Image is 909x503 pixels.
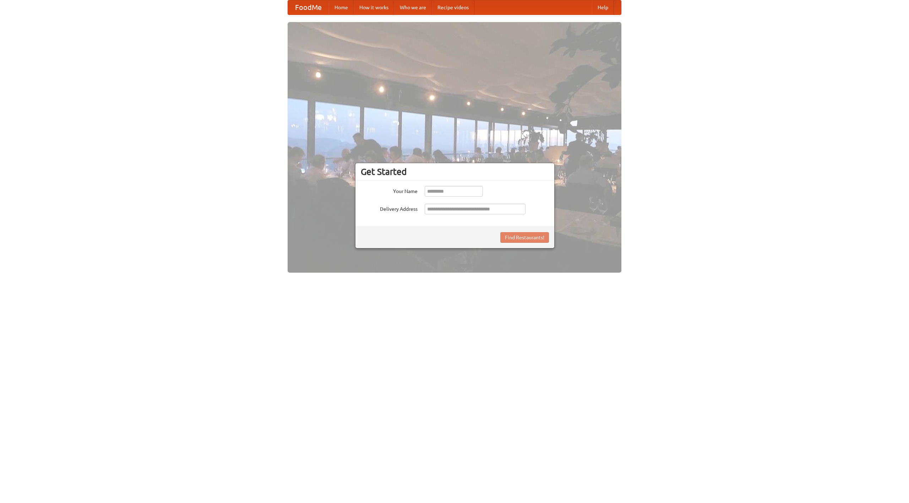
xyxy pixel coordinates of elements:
label: Delivery Address [361,204,418,213]
a: How it works [354,0,394,15]
a: Who we are [394,0,432,15]
a: Home [329,0,354,15]
button: Find Restaurants! [500,232,549,243]
a: Recipe videos [432,0,474,15]
a: Help [592,0,614,15]
a: FoodMe [288,0,329,15]
label: Your Name [361,186,418,195]
h3: Get Started [361,166,549,177]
